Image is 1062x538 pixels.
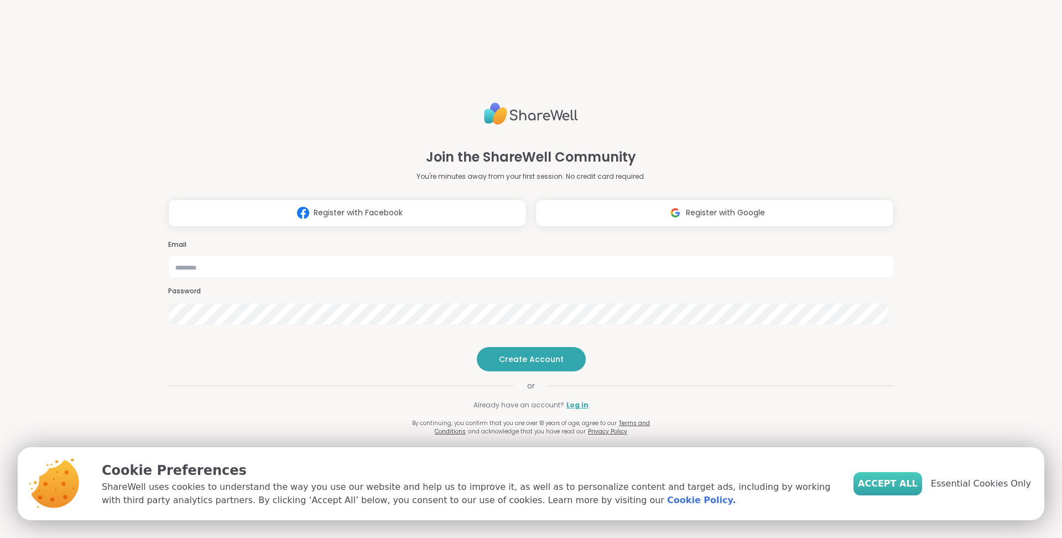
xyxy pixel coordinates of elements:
[931,477,1031,490] span: Essential Cookies Only
[588,427,627,436] a: Privacy Policy
[412,419,617,427] span: By continuing, you confirm that you are over 18 years of age, agree to our
[168,240,894,250] h3: Email
[535,199,894,227] button: Register with Google
[468,427,586,436] span: and acknowledge that you have read our
[667,494,736,507] a: Cookie Policy.
[566,400,589,410] a: Log in
[426,147,636,167] h1: Join the ShareWell Community
[473,400,564,410] span: Already have an account?
[168,287,894,296] h3: Password
[853,472,922,495] button: Accept All
[484,98,578,130] img: ShareWell Logo
[514,380,548,391] span: or
[314,207,403,219] span: Register with Facebook
[435,419,650,436] a: Terms and Conditions
[858,477,918,490] span: Accept All
[293,203,314,223] img: ShareWell Logomark
[686,207,765,219] span: Register with Google
[168,199,527,227] button: Register with Facebook
[665,203,686,223] img: ShareWell Logomark
[499,354,564,365] span: Create Account
[417,172,645,182] p: You're minutes away from your first session. No credit card required.
[477,347,586,371] button: Create Account
[102,480,836,507] p: ShareWell uses cookies to understand the way you use our website and help us to improve it, as we...
[102,461,836,480] p: Cookie Preferences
